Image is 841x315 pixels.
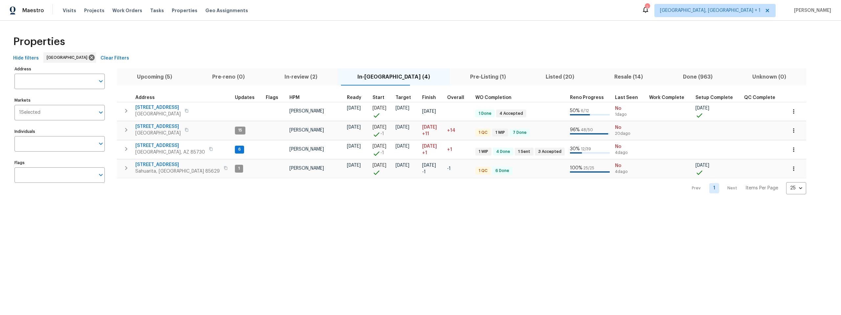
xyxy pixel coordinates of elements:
[135,142,205,149] span: [STREET_ADDRESS]
[695,163,709,168] span: [DATE]
[289,166,324,171] span: [PERSON_NAME]
[581,128,593,132] span: 48 / 50
[396,106,409,110] span: [DATE]
[447,128,455,133] span: +14
[370,140,393,159] td: Project started 1 days early
[447,95,464,100] span: Overall
[581,147,591,151] span: 12 / 39
[535,149,564,155] span: 3 Accepted
[476,168,490,174] span: 1 QC
[444,159,473,178] td: 1 day(s) earlier than target finish date
[422,131,429,137] span: +11
[422,169,426,175] span: -1
[660,7,761,14] span: [GEOGRAPHIC_DATA], [GEOGRAPHIC_DATA] + 1
[396,163,409,168] span: [DATE]
[530,72,590,82] span: Listed (20)
[447,95,470,100] div: Days past target finish date
[667,72,729,82] span: Done (963)
[373,95,390,100] div: Actual renovation start date
[444,140,473,159] td: 1 day(s) past target finish date
[422,109,436,114] span: [DATE]
[615,150,644,156] span: 4d ago
[615,131,644,136] span: 20d ago
[63,7,76,14] span: Visits
[581,109,589,113] span: 6 / 12
[493,130,508,135] span: 1 WIP
[289,95,300,100] span: HPM
[493,168,512,174] span: 6 Done
[135,168,220,175] span: Sahuarita, [GEOGRAPHIC_DATA] 85629
[444,121,473,140] td: 14 day(s) past target finish date
[172,7,197,14] span: Properties
[96,77,105,86] button: Open
[121,72,188,82] span: Upcoming (5)
[570,128,580,132] span: 96 %
[570,166,582,170] span: 100 %
[14,98,105,102] label: Markets
[135,95,155,100] span: Address
[396,125,409,130] span: [DATE]
[686,182,806,194] nav: Pagination Navigation
[615,169,644,175] span: 4d ago
[14,161,105,165] label: Flags
[422,144,437,149] span: [DATE]
[476,149,491,155] span: 1 WIP
[266,95,278,100] span: Flags
[43,52,96,63] div: [GEOGRAPHIC_DATA]
[475,95,511,100] span: WO Completion
[786,180,806,197] div: 25
[515,149,533,155] span: 1 Sent
[396,95,411,100] span: Target
[447,166,451,171] span: -1
[347,125,361,130] span: [DATE]
[268,72,333,82] span: In-review (2)
[84,7,104,14] span: Projects
[570,147,580,151] span: 30 %
[476,111,494,116] span: 1 Done
[709,183,719,193] a: Goto page 1
[615,112,644,117] span: 1d ago
[422,163,436,168] span: [DATE]
[347,95,361,100] span: Ready
[235,95,255,100] span: Updates
[695,95,733,100] span: Setup Complete
[380,150,384,156] span: -1
[420,140,444,159] td: Scheduled to finish 1 day(s) late
[422,125,437,130] span: [DATE]
[645,4,649,11] div: 2
[96,139,105,148] button: Open
[112,7,142,14] span: Work Orders
[695,106,709,110] span: [DATE]
[615,124,644,131] span: No
[370,102,393,121] td: Project started on time
[135,161,220,168] span: [STREET_ADDRESS]
[396,95,417,100] div: Target renovation project end date
[422,150,427,156] span: +1
[420,121,444,140] td: Scheduled to finish 11 day(s) late
[289,128,324,133] span: [PERSON_NAME]
[341,72,446,82] span: In-[GEOGRAPHIC_DATA] (4)
[347,95,367,100] div: Earliest renovation start date (first business day after COE or Checkout)
[583,166,594,170] span: 25 / 25
[135,149,205,156] span: [GEOGRAPHIC_DATA], AZ 85730
[13,38,65,45] span: Properties
[745,185,778,191] p: Items Per Page
[373,163,386,168] span: [DATE]
[22,7,44,14] span: Maestro
[791,7,831,14] span: [PERSON_NAME]
[347,163,361,168] span: [DATE]
[347,106,361,110] span: [DATE]
[454,72,522,82] span: Pre-Listing (1)
[96,108,105,117] button: Open
[570,95,604,100] span: Reno Progress
[13,54,39,62] span: Hide filters
[649,95,684,100] span: Work Complete
[736,72,802,82] span: Unknown (0)
[14,130,105,133] label: Individuals
[14,67,105,71] label: Address
[373,95,384,100] span: Start
[615,105,644,112] span: No
[236,147,243,152] span: 6
[370,121,393,140] td: Project started 1 days early
[196,72,261,82] span: Pre-reno (0)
